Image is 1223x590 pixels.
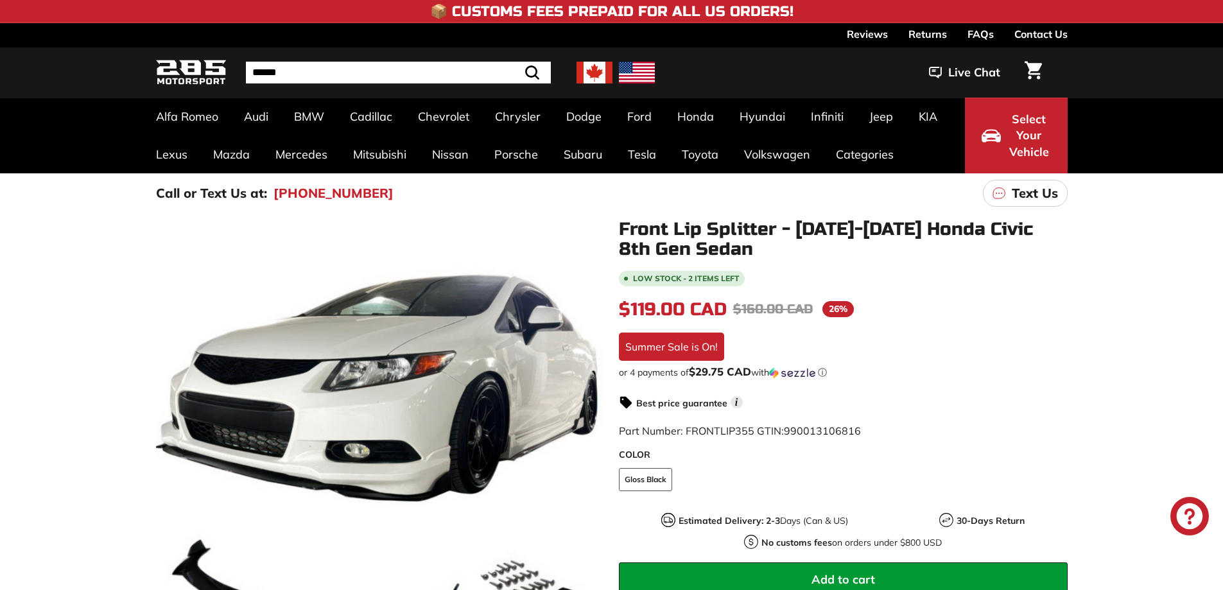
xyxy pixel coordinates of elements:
a: Tesla [615,135,669,173]
a: Volkswagen [731,135,823,173]
label: COLOR [619,448,1068,462]
h4: 📦 Customs Fees Prepaid for All US Orders! [430,4,794,19]
div: or 4 payments of with [619,366,1068,379]
a: Text Us [983,180,1068,207]
span: $119.00 CAD [619,299,727,320]
inbox-online-store-chat: Shopify online store chat [1167,497,1213,539]
p: Call or Text Us at: [156,184,267,203]
span: 990013106816 [784,424,861,437]
a: Reviews [847,23,888,45]
a: Cart [1017,51,1050,94]
span: Part Number: FRONTLIP355 GTIN: [619,424,861,437]
span: i [731,396,743,408]
button: Select Your Vehicle [965,98,1068,173]
a: Audi [231,98,281,135]
a: Alfa Romeo [143,98,231,135]
span: Low stock - 2 items left [633,275,740,282]
img: Logo_285_Motorsport_areodynamics_components [156,58,227,88]
a: Chrysler [482,98,553,135]
a: Honda [664,98,727,135]
a: Mercedes [263,135,340,173]
a: Subaru [551,135,615,173]
input: Search [246,62,551,83]
strong: 30-Days Return [957,515,1025,526]
a: Chevrolet [405,98,482,135]
strong: Best price guarantee [636,397,727,409]
a: Mitsubishi [340,135,419,173]
span: $160.00 CAD [733,301,813,317]
div: or 4 payments of$29.75 CADwithSezzle Click to learn more about Sezzle [619,366,1068,379]
a: Ford [614,98,664,135]
p: on orders under $800 USD [761,536,942,550]
a: Infiniti [798,98,856,135]
a: Jeep [856,98,906,135]
a: [PHONE_NUMBER] [273,184,394,203]
a: Categories [823,135,906,173]
p: Days (Can & US) [679,514,848,528]
a: Lexus [143,135,200,173]
a: Nissan [419,135,481,173]
span: $29.75 CAD [689,365,751,378]
a: Mazda [200,135,263,173]
a: BMW [281,98,337,135]
a: Toyota [669,135,731,173]
span: Select Your Vehicle [1007,111,1051,161]
span: Add to cart [811,572,875,587]
a: Hyundai [727,98,798,135]
span: 26% [822,301,854,317]
a: Dodge [553,98,614,135]
h1: Front Lip Splitter - [DATE]-[DATE] Honda Civic 8th Gen Sedan [619,220,1068,259]
a: Cadillac [337,98,405,135]
button: Live Chat [912,56,1017,89]
img: Sezzle [769,367,815,379]
a: Returns [908,23,947,45]
a: FAQs [967,23,994,45]
span: Live Chat [948,64,1000,81]
strong: No customs fees [761,537,832,548]
div: Summer Sale is On! [619,333,724,361]
p: Text Us [1012,184,1058,203]
a: KIA [906,98,950,135]
a: Porsche [481,135,551,173]
a: Contact Us [1014,23,1068,45]
strong: Estimated Delivery: 2-3 [679,515,780,526]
